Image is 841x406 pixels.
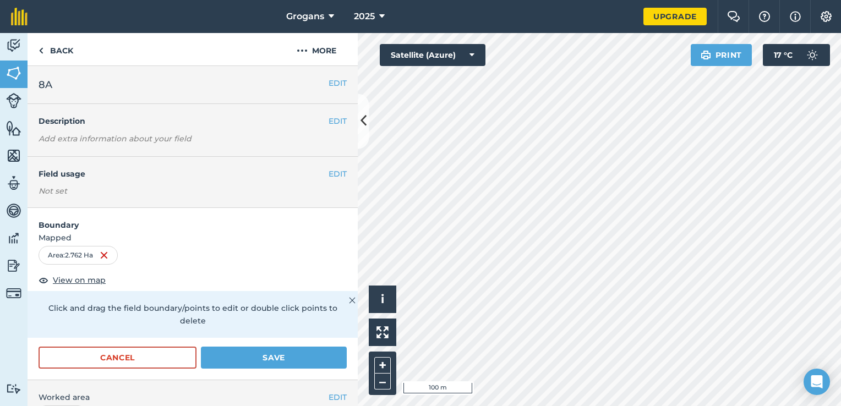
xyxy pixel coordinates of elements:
[39,347,196,369] button: Cancel
[758,11,771,22] img: A question mark icon
[329,77,347,89] button: EDIT
[39,273,106,287] button: View on map
[374,357,391,374] button: +
[820,11,833,22] img: A cog icon
[28,208,358,231] h4: Boundary
[376,326,389,338] img: Four arrows, one pointing top left, one top right, one bottom right and the last bottom left
[39,302,347,327] p: Click and drag the field boundary/points to edit or double click points to delete
[329,391,347,403] button: EDIT
[381,292,384,306] span: i
[39,185,347,196] div: Not set
[6,383,21,394] img: svg+xml;base64,PD94bWwgdmVyc2lvbj0iMS4wIiBlbmNvZGluZz0idXRmLTgiPz4KPCEtLSBHZW5lcmF0b3I6IEFkb2JlIE...
[39,246,118,265] div: Area : 2.762 Ha
[374,374,391,389] button: –
[801,44,823,66] img: svg+xml;base64,PD94bWwgdmVyc2lvbj0iMS4wIiBlbmNvZGluZz0idXRmLTgiPz4KPCEtLSBHZW5lcmF0b3I6IEFkb2JlIE...
[28,232,358,244] span: Mapped
[297,44,308,57] img: svg+xml;base64,PHN2ZyB4bWxucz0iaHR0cDovL3d3dy53My5vcmcvMjAwMC9zdmciIHdpZHRoPSIyMCIgaGVpZ2h0PSIyNC...
[6,175,21,191] img: svg+xml;base64,PD94bWwgdmVyc2lvbj0iMS4wIiBlbmNvZGluZz0idXRmLTgiPz4KPCEtLSBHZW5lcmF0b3I6IEFkb2JlIE...
[643,8,707,25] a: Upgrade
[790,10,801,23] img: svg+xml;base64,PHN2ZyB4bWxucz0iaHR0cDovL3d3dy53My5vcmcvMjAwMC9zdmciIHdpZHRoPSIxNyIgaGVpZ2h0PSIxNy...
[329,115,347,127] button: EDIT
[6,286,21,301] img: svg+xml;base64,PD94bWwgdmVyc2lvbj0iMS4wIiBlbmNvZGluZz0idXRmLTgiPz4KPCEtLSBHZW5lcmF0b3I6IEFkb2JlIE...
[349,294,356,307] img: svg+xml;base64,PHN2ZyB4bWxucz0iaHR0cDovL3d3dy53My5vcmcvMjAwMC9zdmciIHdpZHRoPSIyMiIgaGVpZ2h0PSIzMC...
[39,44,43,57] img: svg+xml;base64,PHN2ZyB4bWxucz0iaHR0cDovL3d3dy53My5vcmcvMjAwMC9zdmciIHdpZHRoPSI5IiBoZWlnaHQ9IjI0Ii...
[6,65,21,81] img: svg+xml;base64,PHN2ZyB4bWxucz0iaHR0cDovL3d3dy53My5vcmcvMjAwMC9zdmciIHdpZHRoPSI1NiIgaGVpZ2h0PSI2MC...
[6,120,21,136] img: svg+xml;base64,PHN2ZyB4bWxucz0iaHR0cDovL3d3dy53My5vcmcvMjAwMC9zdmciIHdpZHRoPSI1NiIgaGVpZ2h0PSI2MC...
[804,369,830,395] div: Open Intercom Messenger
[39,273,48,287] img: svg+xml;base64,PHN2ZyB4bWxucz0iaHR0cDovL3d3dy53My5vcmcvMjAwMC9zdmciIHdpZHRoPSIxOCIgaGVpZ2h0PSIyNC...
[701,48,711,62] img: svg+xml;base64,PHN2ZyB4bWxucz0iaHR0cDovL3d3dy53My5vcmcvMjAwMC9zdmciIHdpZHRoPSIxOSIgaGVpZ2h0PSIyNC...
[39,168,329,180] h4: Field usage
[369,286,396,313] button: i
[727,11,740,22] img: Two speech bubbles overlapping with the left bubble in the forefront
[691,44,752,66] button: Print
[6,37,21,54] img: svg+xml;base64,PD94bWwgdmVyc2lvbj0iMS4wIiBlbmNvZGluZz0idXRmLTgiPz4KPCEtLSBHZW5lcmF0b3I6IEFkb2JlIE...
[39,115,347,127] h4: Description
[354,10,375,23] span: 2025
[763,44,830,66] button: 17 °C
[100,249,108,262] img: svg+xml;base64,PHN2ZyB4bWxucz0iaHR0cDovL3d3dy53My5vcmcvMjAwMC9zdmciIHdpZHRoPSIxNiIgaGVpZ2h0PSIyNC...
[6,147,21,164] img: svg+xml;base64,PHN2ZyB4bWxucz0iaHR0cDovL3d3dy53My5vcmcvMjAwMC9zdmciIHdpZHRoPSI1NiIgaGVpZ2h0PSI2MC...
[39,77,52,92] span: 8A
[11,8,28,25] img: fieldmargin Logo
[329,168,347,180] button: EDIT
[6,202,21,219] img: svg+xml;base64,PD94bWwgdmVyc2lvbj0iMS4wIiBlbmNvZGluZz0idXRmLTgiPz4KPCEtLSBHZW5lcmF0b3I6IEFkb2JlIE...
[380,44,485,66] button: Satellite (Azure)
[286,10,324,23] span: Grogans
[53,274,106,286] span: View on map
[6,257,21,274] img: svg+xml;base64,PD94bWwgdmVyc2lvbj0iMS4wIiBlbmNvZGluZz0idXRmLTgiPz4KPCEtLSBHZW5lcmF0b3I6IEFkb2JlIE...
[39,391,347,403] span: Worked area
[774,44,793,66] span: 17 ° C
[6,93,21,108] img: svg+xml;base64,PD94bWwgdmVyc2lvbj0iMS4wIiBlbmNvZGluZz0idXRmLTgiPz4KPCEtLSBHZW5lcmF0b3I6IEFkb2JlIE...
[275,33,358,65] button: More
[6,230,21,246] img: svg+xml;base64,PD94bWwgdmVyc2lvbj0iMS4wIiBlbmNvZGluZz0idXRmLTgiPz4KPCEtLSBHZW5lcmF0b3I6IEFkb2JlIE...
[39,134,192,144] em: Add extra information about your field
[201,347,347,369] button: Save
[28,33,84,65] a: Back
